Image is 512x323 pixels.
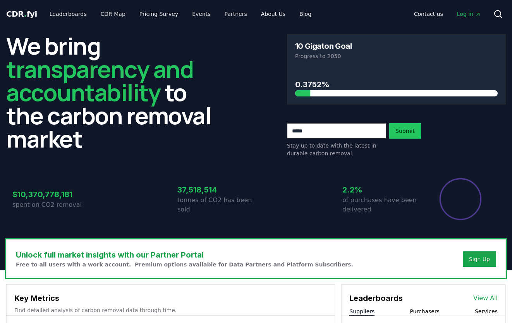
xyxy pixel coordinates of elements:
p: of purchases have been delivered [342,196,421,214]
span: Log in [457,10,481,18]
h3: 0.3752% [295,79,498,90]
a: Log in [451,7,487,21]
button: Submit [389,123,421,139]
p: tonnes of CO2 has been sold [177,196,256,214]
a: Events [186,7,216,21]
button: Sign Up [463,251,496,267]
h3: Leaderboards [349,292,403,304]
a: Partners [218,7,253,21]
a: About Us [255,7,292,21]
a: Blog [293,7,318,21]
a: CDR Map [94,7,132,21]
button: Purchasers [410,308,440,315]
a: Sign Up [469,255,490,263]
span: transparency and accountability [6,53,193,108]
div: Percentage of sales delivered [439,177,482,221]
p: Stay up to date with the latest in durable carbon removal. [287,142,386,157]
button: Suppliers [349,308,375,315]
a: Contact us [408,7,449,21]
h2: We bring to the carbon removal market [6,34,225,150]
span: . [24,9,27,19]
h3: Key Metrics [14,292,327,304]
span: CDR fyi [6,9,37,19]
h3: Unlock full market insights with our Partner Portal [16,249,353,261]
nav: Main [43,7,318,21]
h3: 37,518,514 [177,184,256,196]
p: Free to all users with a work account. Premium options available for Data Partners and Platform S... [16,261,353,268]
a: CDR.fyi [6,9,37,19]
h3: $10,370,778,181 [12,189,91,200]
a: Leaderboards [43,7,93,21]
h3: 10 Gigaton Goal [295,42,352,50]
a: View All [473,294,498,303]
p: Find detailed analysis of carbon removal data through time. [14,306,327,314]
nav: Main [408,7,487,21]
a: Pricing Survey [133,7,184,21]
p: spent on CO2 removal [12,200,91,210]
h3: 2.2% [342,184,421,196]
p: Progress to 2050 [295,52,498,60]
button: Services [475,308,498,315]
